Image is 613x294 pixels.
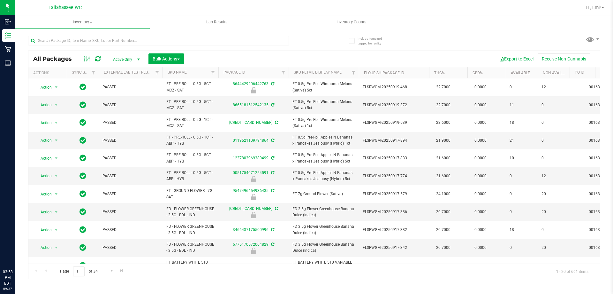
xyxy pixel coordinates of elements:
span: select [52,243,60,252]
span: 22.7000 [433,100,454,110]
span: FLSRWTS-20250917-008 [363,263,425,269]
span: Action [35,226,52,234]
span: 0 [541,263,566,269]
a: 00163501 [589,210,607,214]
span: Action [35,83,52,92]
span: 21.6000 [433,154,454,163]
a: Inventory Counts [284,15,419,29]
span: In Sync [79,225,86,234]
span: 0 [541,120,566,126]
a: 0119521109794864 [233,138,269,143]
a: [CREDIT_CARD_NUMBER] [229,206,272,211]
span: 0 [541,227,566,233]
a: Filter [208,67,218,78]
a: Filter [278,67,289,78]
span: 2 [510,263,534,269]
div: Newly Received [217,194,290,200]
a: SKU Name [168,70,187,75]
span: Action [35,154,52,163]
span: Action [35,261,52,270]
span: FT 0.5g Pre-Roll Apples N Bananas x Pancakes Jealousy (Hybrid) 1ct [292,134,355,147]
span: FD 3.5g Flower Greenhouse Banana Dulce (Indica) [292,224,355,236]
span: select [52,154,60,163]
input: Search Package ID, Item Name, SKU, Lot or Part Number... [28,36,289,45]
a: 00163501 [589,156,607,160]
p: 03:58 PM EDT [3,269,12,286]
a: Go to the next page [107,266,116,275]
span: PASSED [102,191,159,197]
span: 0.0000 [471,189,490,199]
span: select [52,136,60,145]
span: Sync from Compliance System [274,206,278,211]
span: FT BATTERY WHITE 510 VARIABLE POWER [166,259,215,272]
a: 00163501 [589,227,607,232]
button: Receive Non-Cannabis [538,53,590,64]
inline-svg: Inbound [5,19,11,25]
a: 8665181512542135 [233,103,269,107]
span: Sync from Compliance System [274,120,278,125]
span: Bulk Actions [153,56,180,61]
span: 0 [510,173,534,179]
a: Available [511,71,530,75]
span: FT BATTERY WHITE 510 VARIABLE POWER [292,259,355,272]
span: FT - PRE-ROLL - 0.5G - 5CT - MCZ - SAT [166,99,215,111]
span: FLSRWGM-20250919-468 [363,84,425,90]
span: PASSED [102,155,159,161]
a: Lab Results [150,15,284,29]
a: 00163497 [589,263,607,268]
span: 0.0000 [471,207,490,217]
span: FT 7g Ground Flower (Sativa) [292,191,355,197]
span: Inventory [15,19,150,25]
span: Sync from Compliance System [270,188,274,193]
a: 9547496454936435 [233,188,269,193]
a: Filter [152,67,163,78]
span: 0 [510,191,534,197]
span: 1 - 20 of 661 items [551,266,594,276]
a: 00163501 [589,245,607,250]
a: Package ID [223,70,245,75]
span: 0 [541,138,566,144]
span: FD - FLOWER GREENHOUSE - 3.5G - BDL - IND [166,224,215,236]
a: 00163501 [589,174,607,178]
span: Inventory Counts [328,19,375,25]
span: Action [35,171,52,180]
span: FT 0.5g Pre-Roll Wimauma Melons (Sativa) 1ct [292,117,355,129]
span: 11 [510,102,534,108]
span: FT - PRE-ROLL - 0.5G - 1CT - ABP - HYB [166,134,215,147]
span: FT - PRE-ROLL - 0.5G - 5CT - MCZ - SAT [166,81,215,93]
span: PASSED [102,102,159,108]
span: 0 [510,209,534,215]
span: 0.0000 [471,154,490,163]
span: In Sync [79,136,86,145]
span: 21.6000 [433,171,454,181]
span: 20 [541,191,566,197]
span: Lab Results [198,19,236,25]
span: In Sync [79,154,86,163]
span: Action [35,243,52,252]
a: 00163501 [589,85,607,89]
input: 1 [73,266,85,276]
span: FT 0.5g Pre-Roll Wimauma Melons (Sativa) 5ct [292,99,355,111]
a: Filter [88,67,99,78]
span: In Sync [79,118,86,127]
span: 0 [510,245,534,251]
span: PASSED [102,209,159,215]
span: Sync from Compliance System [270,103,274,107]
span: PASSED [102,245,159,251]
span: Action [35,190,52,199]
span: FD 3.5g Flower Greenhouse Banana Dulce (Indica) [292,242,355,254]
span: 0 [541,102,566,108]
span: 0.0000 [471,83,490,92]
a: Filter [348,67,359,78]
span: 20 [541,209,566,215]
span: FLSRWGM-20250917-386 [363,209,425,215]
span: 0 [510,84,534,90]
span: Page of 34 [55,266,103,276]
span: 18 [510,120,534,126]
iframe: Resource center [6,243,26,262]
span: FLSRWGM-20250917-342 [363,245,425,251]
button: Export to Excel [495,53,538,64]
span: Sync from Compliance System [270,242,274,247]
span: select [52,83,60,92]
a: Sync Status [72,70,96,75]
